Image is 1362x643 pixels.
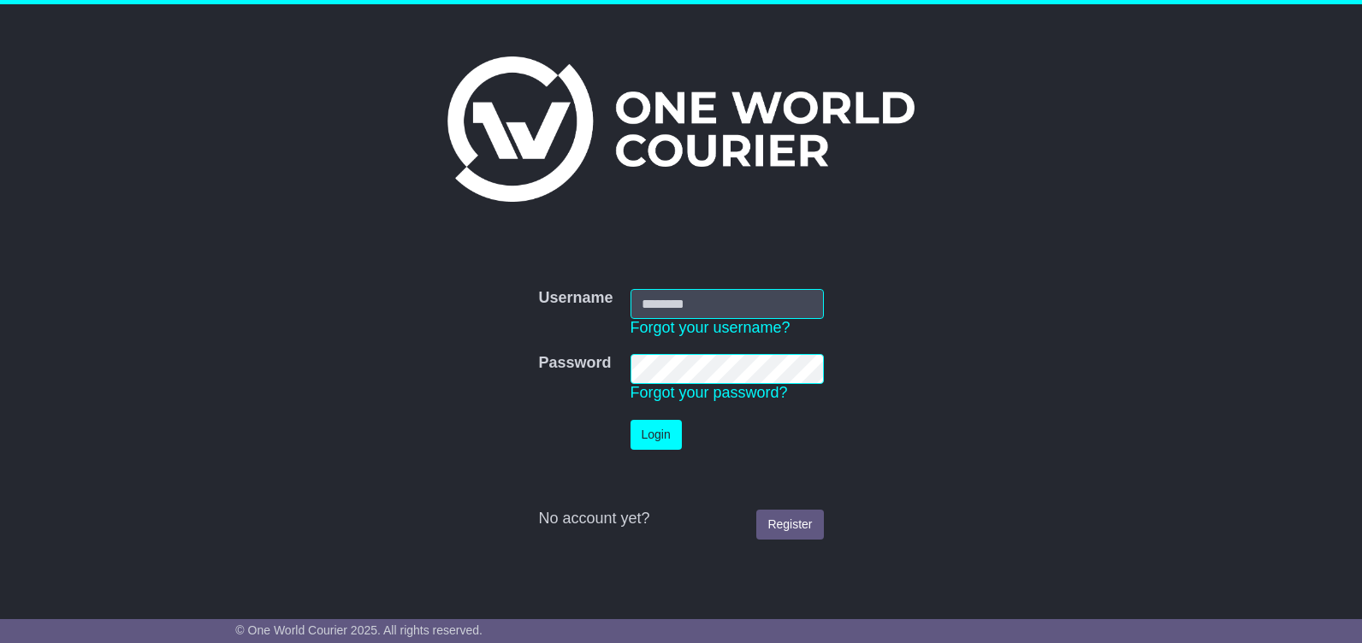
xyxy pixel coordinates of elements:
[631,420,682,450] button: Login
[631,319,791,336] a: Forgot your username?
[235,623,483,637] span: © One World Courier 2025. All rights reserved.
[447,56,915,202] img: One World
[631,384,788,401] a: Forgot your password?
[538,510,823,528] div: No account yet?
[538,354,611,373] label: Password
[538,289,613,308] label: Username
[756,510,823,540] a: Register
